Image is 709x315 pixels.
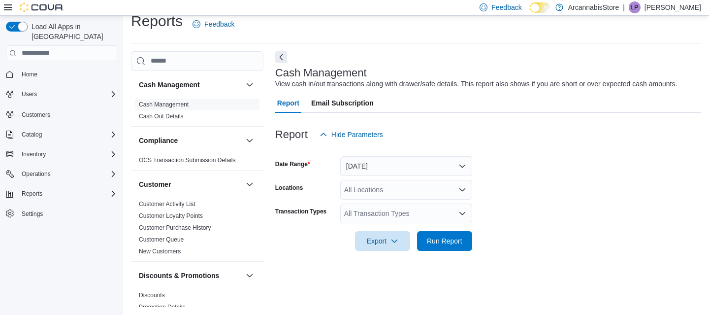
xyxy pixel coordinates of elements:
[139,304,186,311] a: Promotion Details
[2,187,121,201] button: Reports
[275,67,367,79] h3: Cash Management
[427,236,462,246] span: Run Report
[275,129,308,140] h3: Report
[22,190,42,198] span: Reports
[2,167,121,181] button: Operations
[22,90,37,98] span: Users
[139,303,186,311] span: Promotion Details
[568,1,619,13] p: ArcannabisStore
[139,271,219,280] h3: Discounts & Promotions
[18,168,55,180] button: Operations
[139,136,178,145] h3: Compliance
[491,2,521,12] span: Feedback
[139,112,184,120] span: Cash Out Details
[18,69,41,80] a: Home
[623,1,625,13] p: |
[139,212,203,220] span: Customer Loyalty Points
[139,271,242,280] button: Discounts & Promotions
[18,109,54,121] a: Customers
[22,170,51,178] span: Operations
[18,129,117,140] span: Catalog
[18,148,50,160] button: Inventory
[355,231,410,251] button: Export
[244,135,256,146] button: Compliance
[629,1,641,13] div: Luke Periccos
[139,212,203,219] a: Customer Loyalty Points
[139,247,181,255] span: New Customers
[139,80,200,90] h3: Cash Management
[2,87,121,101] button: Users
[139,156,236,164] span: OCS Transaction Submission Details
[311,93,374,113] span: Email Subscription
[139,179,242,189] button: Customer
[189,14,238,34] a: Feedback
[631,1,639,13] span: LP
[18,208,47,220] a: Settings
[139,248,181,255] a: New Customers
[18,148,117,160] span: Inventory
[458,210,466,217] button: Open list of options
[139,224,211,232] span: Customer Purchase History
[139,292,165,299] a: Discounts
[18,108,117,120] span: Customers
[340,156,472,176] button: [DATE]
[275,208,326,215] label: Transaction Types
[458,186,466,194] button: Open list of options
[139,136,242,145] button: Compliance
[361,231,404,251] span: Export
[244,270,256,281] button: Discounts & Promotions
[139,101,189,108] a: Cash Management
[20,2,64,12] img: Cova
[244,178,256,190] button: Customer
[331,130,383,140] span: Hide Parameters
[2,128,121,141] button: Catalog
[131,11,183,31] h1: Reports
[18,68,117,80] span: Home
[131,154,263,170] div: Compliance
[18,168,117,180] span: Operations
[18,88,41,100] button: Users
[131,198,263,261] div: Customer
[316,125,387,144] button: Hide Parameters
[2,207,121,221] button: Settings
[139,236,184,244] span: Customer Queue
[275,160,310,168] label: Date Range
[2,67,121,81] button: Home
[275,51,287,63] button: Next
[22,70,37,78] span: Home
[22,131,42,139] span: Catalog
[2,147,121,161] button: Inventory
[18,88,117,100] span: Users
[139,291,165,299] span: Discounts
[244,79,256,91] button: Cash Management
[417,231,472,251] button: Run Report
[204,19,234,29] span: Feedback
[18,188,46,200] button: Reports
[139,200,195,208] span: Customer Activity List
[139,201,195,208] a: Customer Activity List
[131,99,263,126] div: Cash Management
[18,129,46,140] button: Catalog
[275,184,303,192] label: Locations
[139,80,242,90] button: Cash Management
[139,113,184,120] a: Cash Out Details
[18,188,117,200] span: Reports
[530,2,550,13] input: Dark Mode
[22,111,50,119] span: Customers
[277,93,299,113] span: Report
[22,210,43,218] span: Settings
[645,1,701,13] p: [PERSON_NAME]
[275,79,677,89] div: View cash in/out transactions along with drawer/safe details. This report also shows if you are s...
[18,208,117,220] span: Settings
[139,236,184,243] a: Customer Queue
[2,107,121,121] button: Customers
[139,224,211,231] a: Customer Purchase History
[6,63,117,246] nav: Complex example
[22,150,46,158] span: Inventory
[139,179,171,189] h3: Customer
[28,22,117,41] span: Load All Apps in [GEOGRAPHIC_DATA]
[139,157,236,164] a: OCS Transaction Submission Details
